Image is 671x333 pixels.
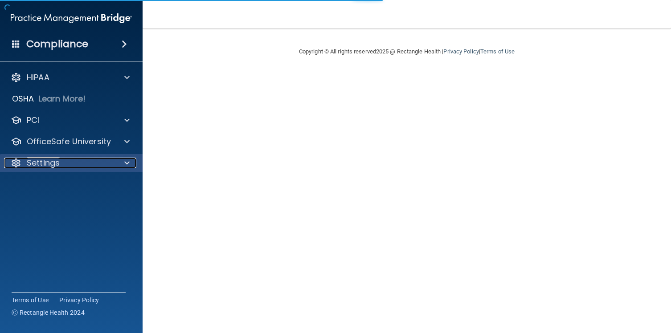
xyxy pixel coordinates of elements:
[11,136,130,147] a: OfficeSafe University
[244,37,569,66] div: Copyright © All rights reserved 2025 @ Rectangle Health | |
[11,158,130,168] a: Settings
[12,308,85,317] span: Ⓒ Rectangle Health 2024
[11,115,130,126] a: PCI
[480,48,515,55] a: Terms of Use
[27,115,39,126] p: PCI
[27,136,111,147] p: OfficeSafe University
[11,72,130,83] a: HIPAA
[11,9,132,27] img: PMB logo
[443,48,479,55] a: Privacy Policy
[27,158,60,168] p: Settings
[517,270,660,305] iframe: Drift Widget Chat Controller
[12,93,34,104] p: OSHA
[59,296,99,305] a: Privacy Policy
[12,296,49,305] a: Terms of Use
[39,93,86,104] p: Learn More!
[27,72,49,83] p: HIPAA
[26,38,88,50] h4: Compliance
